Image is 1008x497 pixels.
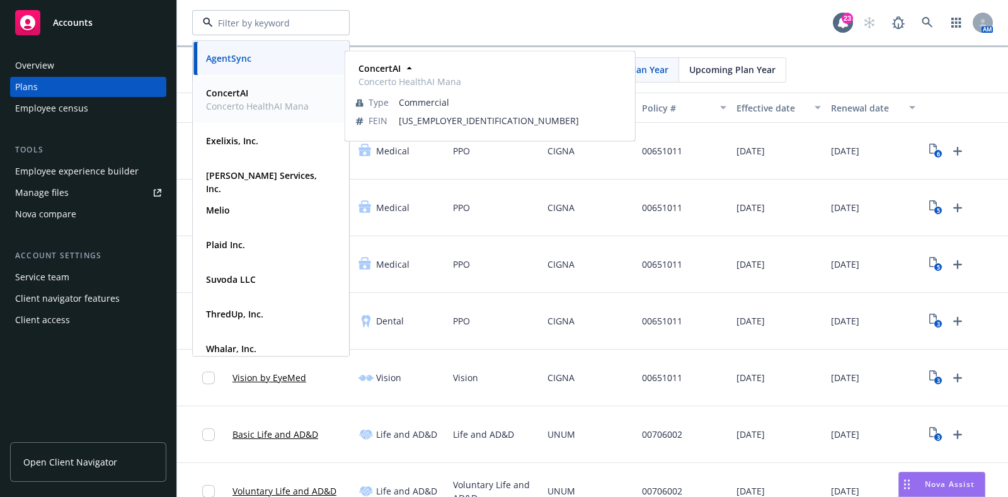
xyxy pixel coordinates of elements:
[206,204,230,216] strong: Melio
[10,55,166,76] a: Overview
[689,63,776,76] span: Upcoming Plan Year
[925,141,946,161] a: View Plan Documents
[206,135,258,147] strong: Exelixis, Inc.
[15,204,76,224] div: Nova compare
[453,258,470,271] span: PPO
[547,428,575,441] span: UNUM
[547,258,575,271] span: CIGNA
[376,258,409,271] span: Medical
[453,371,478,384] span: Vision
[369,96,389,109] span: Type
[206,273,256,285] strong: Suvoda LLC
[453,201,470,214] span: PPO
[10,161,166,181] a: Employee experience builder
[206,343,256,355] strong: Whalar, Inc.
[10,267,166,287] a: Service team
[948,425,968,445] a: Upload Plan Documents
[358,75,461,88] span: Concerto HealthAI Mana
[358,62,401,74] strong: ConcertAI
[936,150,939,158] text: 6
[213,16,324,30] input: Filter by keyword
[10,144,166,156] div: Tools
[899,472,915,496] div: Drag to move
[925,311,946,331] a: View Plan Documents
[232,428,318,441] a: Basic Life and AD&D
[206,100,309,113] span: Concerto HealthAI Mana
[206,169,317,195] strong: [PERSON_NAME] Services, Inc.
[925,198,946,218] a: View Plan Documents
[948,254,968,275] a: Upload Plan Documents
[15,98,88,118] div: Employee census
[948,198,968,218] a: Upload Plan Documents
[547,314,575,328] span: CIGNA
[731,93,826,123] button: Effective date
[10,77,166,97] a: Plans
[925,479,975,489] span: Nova Assist
[842,13,853,24] div: 23
[376,371,401,384] span: Vision
[736,101,807,115] div: Effective date
[736,144,765,157] span: [DATE]
[15,161,139,181] div: Employee experience builder
[642,258,682,271] span: 00651011
[547,201,575,214] span: CIGNA
[547,371,575,384] span: CIGNA
[642,371,682,384] span: 00651011
[10,249,166,262] div: Account settings
[857,10,882,35] a: Start snowing
[736,314,765,328] span: [DATE]
[23,455,117,469] span: Open Client Navigator
[642,428,682,441] span: 00706002
[206,87,248,99] strong: ConcertAI
[936,207,939,215] text: 5
[232,371,306,384] a: Vision by EyeMed
[399,96,624,109] span: Commercial
[736,201,765,214] span: [DATE]
[53,18,93,28] span: Accounts
[925,425,946,445] a: View Plan Documents
[925,254,946,275] a: View Plan Documents
[831,201,859,214] span: [DATE]
[736,258,765,271] span: [DATE]
[642,101,713,115] div: Policy #
[206,239,245,251] strong: Plaid Inc.
[10,5,166,40] a: Accounts
[376,428,437,441] span: Life and AD&D
[925,368,946,388] a: View Plan Documents
[736,428,765,441] span: [DATE]
[831,258,859,271] span: [DATE]
[736,371,765,384] span: [DATE]
[15,310,70,330] div: Client access
[376,314,404,328] span: Dental
[10,98,166,118] a: Employee census
[15,267,69,287] div: Service team
[831,144,859,157] span: [DATE]
[202,372,215,384] input: Toggle Row Selected
[826,93,920,123] button: Renewal date
[15,55,54,76] div: Overview
[10,183,166,203] a: Manage files
[206,52,251,64] strong: AgentSync
[453,428,514,441] span: Life and AD&D
[376,201,409,214] span: Medical
[10,288,166,309] a: Client navigator features
[936,263,939,271] text: 5
[915,10,940,35] a: Search
[642,201,682,214] span: 00651011
[15,77,38,97] div: Plans
[948,311,968,331] a: Upload Plan Documents
[206,308,263,320] strong: ThredUp, Inc.
[831,314,859,328] span: [DATE]
[886,10,911,35] a: Report a Bug
[453,314,470,328] span: PPO
[831,371,859,384] span: [DATE]
[637,93,731,123] button: Policy #
[831,101,902,115] div: Renewal date
[15,288,120,309] div: Client navigator features
[642,314,682,328] span: 00651011
[898,472,985,497] button: Nova Assist
[948,368,968,388] a: Upload Plan Documents
[944,10,969,35] a: Switch app
[10,204,166,224] a: Nova compare
[202,428,215,441] input: Toggle Row Selected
